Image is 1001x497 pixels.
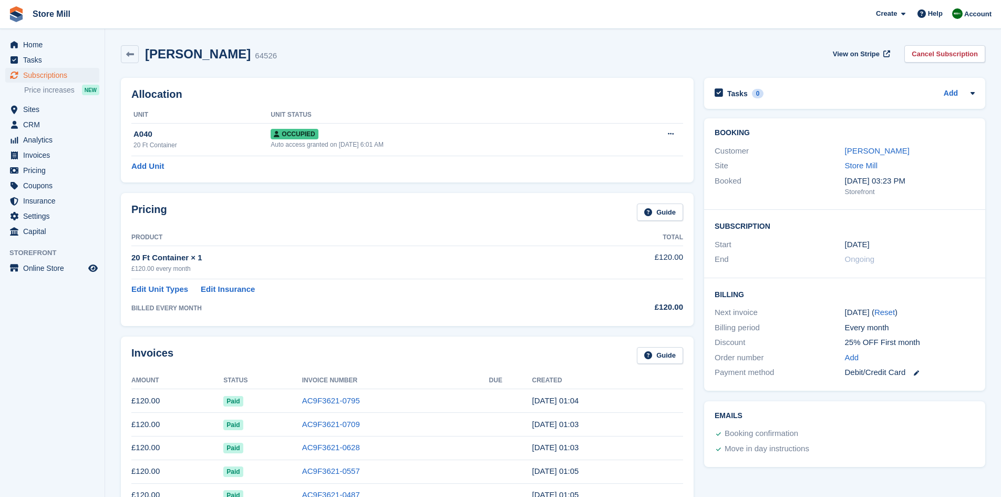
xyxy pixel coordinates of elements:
span: Price increases [24,85,75,95]
span: Paid [223,420,243,430]
div: Booking confirmation [725,428,798,440]
a: AC9F3621-0628 [302,443,360,452]
img: stora-icon-8386f47178a22dfd0bd8f6a31ec36ba5ce8667c1dd55bd0f319d3a0aa187defe.svg [8,6,24,22]
time: 2025-08-06 00:04:55 UTC [532,396,579,405]
span: Invoices [23,148,86,163]
span: Pricing [23,163,86,178]
th: Product [131,229,580,246]
span: Paid [223,466,243,477]
a: View on Stripe [829,45,892,63]
a: menu [5,102,99,117]
div: [DATE] ( ) [845,307,975,319]
td: £120.00 [131,413,223,437]
time: 2025-07-06 00:03:18 UTC [532,420,579,429]
div: Every month [845,322,975,334]
span: CRM [23,117,86,132]
h2: Emails [715,412,975,420]
div: BILLED EVERY MONTH [131,303,580,313]
time: 2025-05-06 00:05:02 UTC [532,466,579,475]
span: Tasks [23,53,86,67]
h2: Subscription [715,220,975,231]
div: 20 Ft Container [133,140,271,150]
h2: Allocation [131,88,683,100]
a: menu [5,117,99,132]
span: Ongoing [845,255,875,263]
a: Price increases NEW [24,84,99,96]
span: Capital [23,224,86,239]
span: Online Store [23,261,86,276]
a: Preview store [87,262,99,275]
div: End [715,253,844,266]
a: Guide [637,204,683,221]
div: Storefront [845,187,975,197]
span: Help [928,8,943,19]
div: 64526 [255,50,277,62]
a: menu [5,209,99,224]
div: £120.00 [580,301,683,313]
a: Reset [874,308,895,317]
div: Customer [715,145,844,157]
span: Storefront [9,248,105,258]
div: NEW [82,85,99,95]
div: Booked [715,175,844,197]
div: [DATE] 03:23 PM [845,175,975,187]
h2: Booking [715,129,975,137]
a: menu [5,224,99,239]
span: Sites [23,102,86,117]
a: menu [5,148,99,163]
h2: Pricing [131,204,167,221]
th: Status [223,372,302,389]
div: Start [715,239,844,251]
div: Billing period [715,322,844,334]
a: Add [944,88,958,100]
span: Coupons [23,178,86,193]
a: Edit Insurance [201,283,255,296]
span: Insurance [23,194,86,208]
div: Move in day instructions [725,443,809,455]
td: £120.00 [131,389,223,413]
a: AC9F3621-0709 [302,420,360,429]
div: Payment method [715,367,844,379]
a: Add [845,352,859,364]
td: £120.00 [131,460,223,483]
span: Occupied [271,129,318,139]
div: Debit/Credit Card [845,367,975,379]
h2: Billing [715,289,975,299]
h2: Tasks [727,89,748,98]
td: £120.00 [580,246,683,279]
a: menu [5,194,99,208]
div: £120.00 every month [131,264,580,273]
th: Unit Status [271,107,616,124]
span: Subscriptions [23,68,86,83]
a: Edit Unit Types [131,283,188,296]
div: A040 [133,128,271,140]
span: Settings [23,209,86,224]
a: menu [5,53,99,67]
a: Guide [637,347,683,364]
a: menu [5,261,99,276]
a: Add Unit [131,160,164,173]
div: Order number [715,352,844,364]
span: Account [964,9,992,19]
a: Cancel Subscription [904,45,985,63]
a: Store Mill [845,161,878,170]
th: Total [580,229,683,246]
time: 2024-12-06 00:00:00 UTC [845,239,870,251]
a: menu [5,37,99,52]
span: Paid [223,443,243,453]
a: menu [5,163,99,178]
a: [PERSON_NAME] [845,146,910,155]
a: menu [5,68,99,83]
span: Home [23,37,86,52]
th: Amount [131,372,223,389]
div: 0 [752,89,764,98]
div: 20 Ft Container × 1 [131,252,580,264]
div: Discount [715,337,844,349]
th: Created [532,372,683,389]
span: View on Stripe [833,49,880,59]
a: menu [5,133,99,147]
th: Unit [131,107,271,124]
a: AC9F3621-0795 [302,396,360,405]
span: Analytics [23,133,86,147]
div: Site [715,160,844,172]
